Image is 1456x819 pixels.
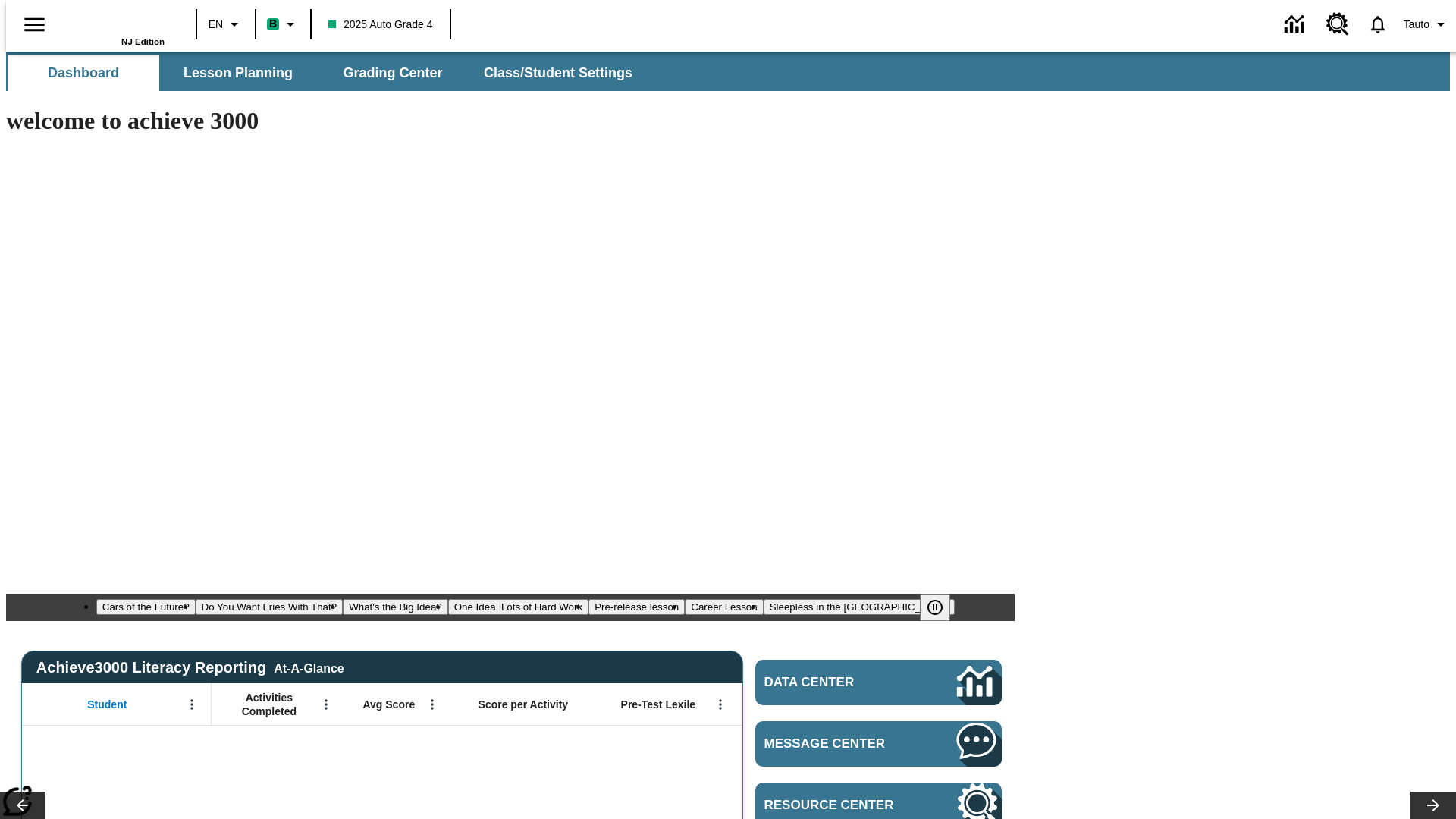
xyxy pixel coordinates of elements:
[36,659,344,676] span: Achieve3000 Literacy Reporting
[184,64,293,82] span: Lesson Planning
[755,660,1002,705] a: Data Center
[87,698,127,711] span: Student
[48,64,119,82] span: Dashboard
[764,599,955,615] button: Slide 7 Sleepless in the Animal Kingdom
[162,55,314,91] button: Lesson Planning
[261,11,306,38] button: Boost Class color is mint green. Change class color
[709,693,732,716] button: Open Menu
[1358,5,1398,44] a: Notifications
[1317,4,1358,45] a: Resource Center, Will open in new tab
[362,698,415,711] span: Avg Score
[588,599,685,615] button: Slide 5 Pre-release lesson
[66,5,165,46] div: Home
[315,693,337,716] button: Open Menu
[196,599,344,615] button: Slide 2 Do You Want Fries With That?
[1276,4,1317,45] a: Data Center
[421,693,444,716] button: Open Menu
[448,599,588,615] button: Slide 4 One Idea, Lots of Hard Work
[764,675,906,690] span: Data Center
[180,693,203,716] button: Open Menu
[621,698,696,711] span: Pre-Test Lexile
[1410,792,1456,819] button: Lesson carousel, Next
[274,659,344,676] div: At-A-Glance
[1398,11,1456,38] button: Profile/Settings
[202,11,250,38] button: Language: EN, Select a language
[1404,17,1429,33] span: Tauto
[12,2,57,47] button: Open side menu
[209,17,223,33] span: EN
[343,64,442,82] span: Grading Center
[472,55,645,91] button: Class/Student Settings
[6,55,646,91] div: SubNavbar
[755,721,1002,767] a: Message Center
[317,55,469,91] button: Grading Center
[6,107,1015,135] h1: welcome to achieve 3000
[920,594,965,621] div: Pause
[8,55,159,91] button: Dashboard
[66,7,165,37] a: Home
[269,14,277,33] span: B
[764,736,912,752] span: Message Center
[484,64,632,82] span: Class/Student Settings
[920,594,950,621] button: Pause
[6,52,1450,91] div: SubNavbar
[121,37,165,46] span: NJ Edition
[685,599,763,615] button: Slide 6 Career Lesson
[479,698,569,711] span: Score per Activity
[219,691,319,718] span: Activities Completed
[343,599,448,615] button: Slide 3 What's the Big Idea?
[764,798,912,813] span: Resource Center
[96,599,196,615] button: Slide 1 Cars of the Future?
[328,17,433,33] span: 2025 Auto Grade 4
